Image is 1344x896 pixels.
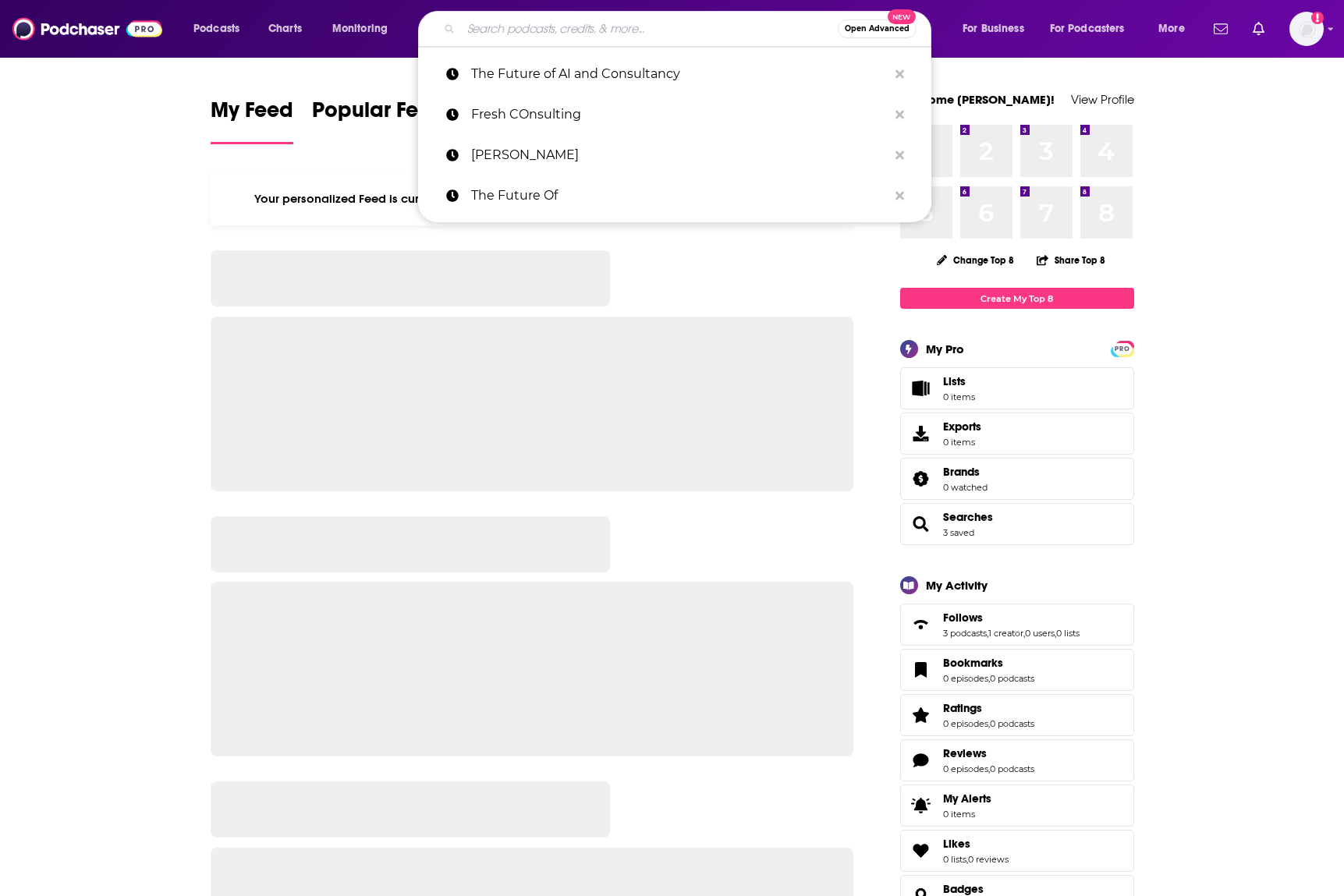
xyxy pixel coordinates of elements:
[943,510,993,524] a: Searches
[312,97,445,144] a: Popular Feed
[906,749,937,771] a: Reviews
[906,614,937,636] a: Follows
[418,54,931,94] a: The Future of AI and Consultancy
[1289,12,1324,46] span: Logged in as carolinebresler
[312,97,445,133] span: Popular Feed
[1050,18,1125,40] span: For Podcasters
[1113,343,1132,355] span: PRO
[906,840,937,862] a: Likes
[966,854,968,865] span: ,
[1158,18,1185,40] span: More
[943,792,991,806] span: My Alerts
[1246,16,1271,42] a: Show notifications dropdown
[433,11,946,47] div: Search podcasts, credits, & more...
[943,374,975,388] span: Lists
[900,649,1134,691] span: Bookmarks
[900,503,1134,545] span: Searches
[900,830,1134,872] span: Likes
[1040,16,1147,41] button: open menu
[1207,16,1234,42] a: Show notifications dropdown
[418,135,931,175] a: [PERSON_NAME]
[963,18,1024,40] span: For Business
[988,673,990,684] span: ,
[845,25,910,33] span: Open Advanced
[471,94,888,135] p: Fresh COnsulting
[943,882,984,896] span: Badges
[906,659,937,681] a: Bookmarks
[900,92,1055,107] a: Welcome [PERSON_NAME]!
[900,694,1134,736] span: Ratings
[943,854,966,865] a: 0 lists
[900,288,1134,309] a: Create My Top 8
[332,18,388,40] span: Monitoring
[12,14,162,44] a: Podchaser - Follow, Share and Rate Podcasts
[990,718,1034,729] a: 0 podcasts
[471,54,888,94] p: The Future of AI and Consultancy
[900,604,1134,646] span: Follows
[988,763,990,774] span: ,
[943,763,988,774] a: 0 episodes
[418,94,931,135] a: Fresh COnsulting
[943,420,981,434] span: Exports
[943,673,988,684] a: 0 episodes
[906,513,937,535] a: Searches
[943,611,983,625] span: Follows
[943,837,1009,851] a: Likes
[900,413,1134,455] a: Exports
[927,250,1024,270] button: Change Top 8
[900,739,1134,781] span: Reviews
[943,809,991,820] span: 0 items
[471,175,888,216] p: The Future Of
[1147,16,1204,41] button: open menu
[1055,628,1056,639] span: ,
[268,18,302,40] span: Charts
[1311,12,1324,24] svg: Add a profile image
[943,701,1034,715] a: Ratings
[943,465,988,479] a: Brands
[900,367,1134,409] a: Lists
[990,673,1034,684] a: 0 podcasts
[1056,628,1080,639] a: 0 lists
[943,837,970,851] span: Likes
[943,374,966,388] span: Lists
[943,746,1034,760] a: Reviews
[906,795,937,816] span: My Alerts
[906,423,937,444] span: Exports
[1289,12,1324,46] img: User Profile
[888,9,916,24] span: New
[1036,245,1106,275] button: Share Top 8
[952,16,1044,41] button: open menu
[1071,92,1134,107] a: View Profile
[418,175,931,216] a: The Future Of
[943,746,987,760] span: Reviews
[1025,628,1055,639] a: 0 users
[471,135,888,175] p: Jeff Dance
[461,16,838,41] input: Search podcasts, credits, & more...
[943,718,988,729] a: 0 episodes
[988,718,990,729] span: ,
[900,458,1134,500] span: Brands
[211,172,854,225] div: Your personalized Feed is curated based on the Podcasts, Creators, Users, and Lists that you Follow.
[943,611,1080,625] a: Follows
[258,16,311,41] a: Charts
[1113,342,1132,354] a: PRO
[183,16,260,41] button: open menu
[968,854,1009,865] a: 0 reviews
[906,377,937,399] span: Lists
[990,763,1034,774] a: 0 podcasts
[211,97,293,133] span: My Feed
[987,628,988,639] span: ,
[1023,628,1025,639] span: ,
[943,656,1003,670] span: Bookmarks
[906,704,937,726] a: Ratings
[926,578,988,593] div: My Activity
[900,784,1134,827] a: My Alerts
[943,391,975,402] span: 0 items
[926,342,964,356] div: My Pro
[943,656,1034,670] a: Bookmarks
[943,437,981,448] span: 0 items
[943,527,974,538] a: 3 saved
